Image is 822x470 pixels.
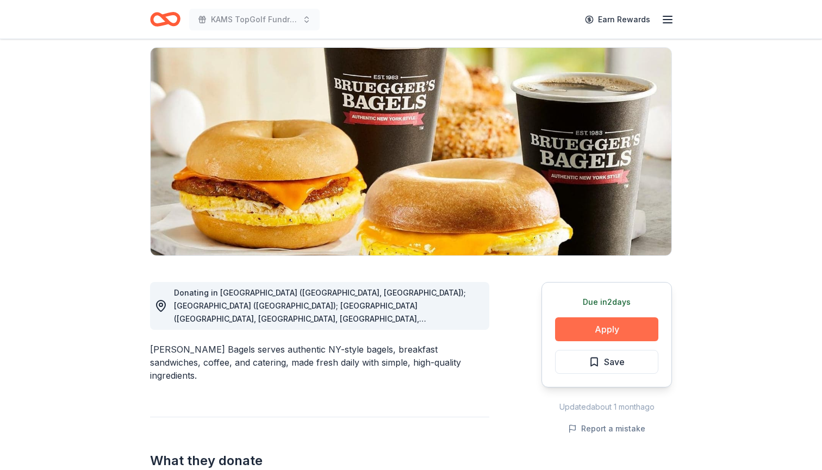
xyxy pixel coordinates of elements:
button: Report a mistake [568,422,645,435]
img: Image for Bruegger's Bagels [151,48,671,255]
button: Apply [555,317,658,341]
button: KAMS TopGolf Fundraiser [189,9,320,30]
h2: What they donate [150,452,489,469]
a: Home [150,7,180,32]
button: Save [555,350,658,374]
span: Save [604,355,625,369]
div: Updated about 1 month ago [541,400,672,413]
div: [PERSON_NAME] Bagels serves authentic NY-style bagels, breakfast sandwiches, coffee, and catering... [150,343,489,382]
span: KAMS TopGolf Fundraiser [211,13,298,26]
div: Due in 2 days [555,296,658,309]
a: Earn Rewards [578,10,657,29]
